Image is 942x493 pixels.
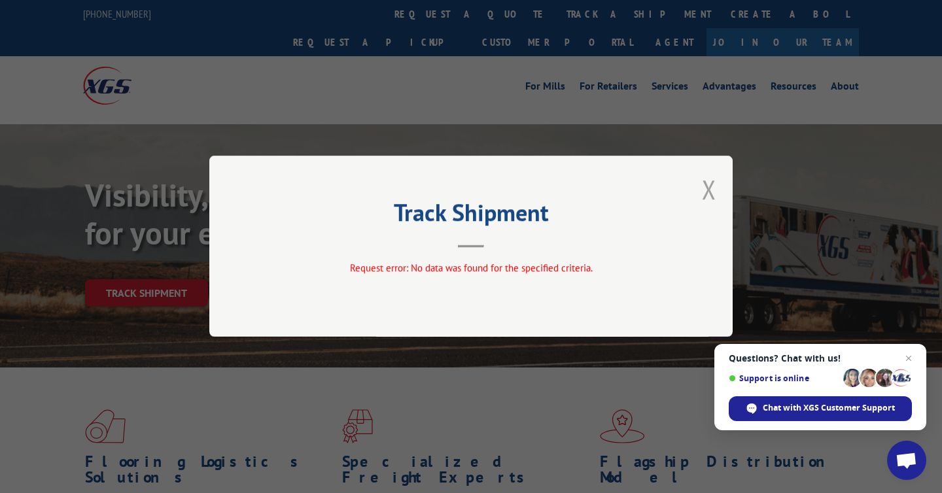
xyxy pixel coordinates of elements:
div: Chat with XGS Customer Support [729,396,912,421]
div: Open chat [887,441,926,480]
span: Support is online [729,373,839,383]
span: Questions? Chat with us! [729,353,912,364]
span: Request error: No data was found for the specified criteria. [350,262,593,275]
h2: Track Shipment [275,203,667,228]
span: Close chat [901,350,916,366]
span: Chat with XGS Customer Support [763,402,895,414]
button: Close modal [702,172,716,207]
